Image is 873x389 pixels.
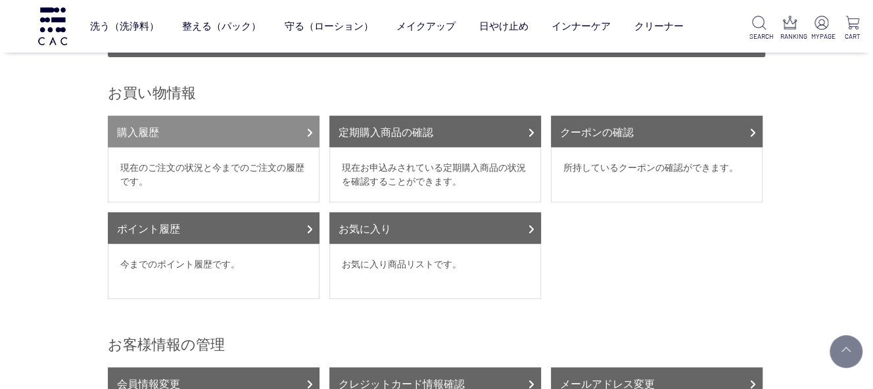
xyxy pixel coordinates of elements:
[749,32,768,41] p: SEARCH
[811,32,831,41] p: MYPAGE
[108,244,319,299] dd: 今までのポイント履歴です。
[780,32,800,41] p: RANKING
[843,32,862,41] p: CART
[479,9,529,44] a: 日やけ止め
[843,16,862,41] a: CART
[36,7,69,45] img: logo
[285,9,373,44] a: 守る（ローション）
[108,212,319,244] a: ポイント履歴
[108,116,319,147] a: 購入履歴
[182,9,261,44] a: 整える（パック）
[551,147,763,202] dd: 所持しているクーポンの確認ができます。
[551,116,763,147] a: クーポンの確認
[108,147,319,202] dd: 現在のご注文の状況と今までのご注文の履歴です。
[811,16,831,41] a: MYPAGE
[108,335,765,354] h2: お客様情報の管理
[552,9,611,44] a: インナーケア
[329,244,541,299] dd: お気に入り商品リストです。
[396,9,456,44] a: メイクアップ
[90,9,159,44] a: 洗う（洗浄料）
[749,16,768,41] a: SEARCH
[108,83,765,103] h2: お買い物情報
[634,9,684,44] a: クリーナー
[329,212,541,244] a: お気に入り
[780,16,800,41] a: RANKING
[329,147,541,202] dd: 現在お申込みされている定期購入商品の状況を確認することができます。
[329,116,541,147] a: 定期購入商品の確認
